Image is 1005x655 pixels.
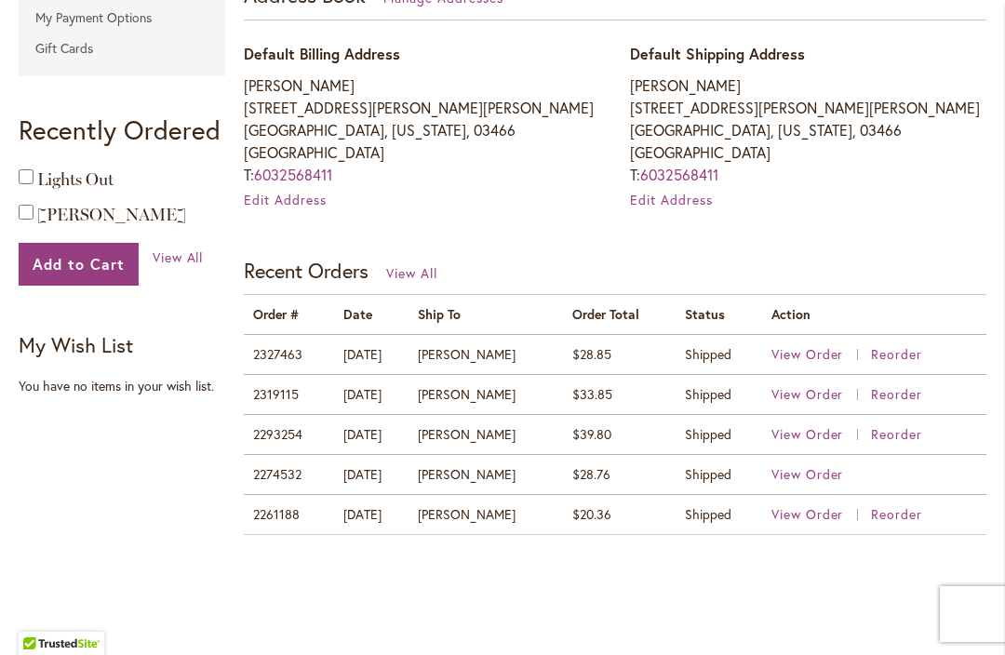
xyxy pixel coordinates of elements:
[244,191,327,208] a: Edit Address
[244,295,333,334] th: Order #
[244,414,333,454] td: 2293254
[19,113,221,147] strong: Recently Ordered
[334,454,409,494] td: [DATE]
[771,465,844,483] a: View Order
[676,494,762,534] td: Shipped
[244,454,333,494] td: 2274532
[676,295,762,334] th: Status
[409,494,562,534] td: [PERSON_NAME]
[676,374,762,414] td: Shipped
[572,425,611,443] span: $39.80
[334,374,409,414] td: [DATE]
[771,505,844,523] span: View Order
[640,165,718,184] a: 6032568411
[572,505,611,523] span: $20.36
[676,334,762,374] td: Shipped
[409,414,562,454] td: [PERSON_NAME]
[244,257,368,284] strong: Recent Orders
[409,334,562,374] td: [PERSON_NAME]
[386,264,437,282] a: View All
[771,425,868,443] a: View Order
[19,243,139,286] button: Add to Cart
[19,377,234,395] div: You have no items in your wish list.
[409,454,562,494] td: [PERSON_NAME]
[19,331,133,358] strong: My Wish List
[37,169,114,190] a: Lights Out
[871,345,922,363] a: Reorder
[244,334,333,374] td: 2327463
[563,295,677,334] th: Order Total
[771,425,844,443] span: View Order
[676,454,762,494] td: Shipped
[153,248,204,267] a: View All
[244,494,333,534] td: 2261188
[14,589,66,641] iframe: Launch Accessibility Center
[572,465,610,483] span: $28.76
[244,374,333,414] td: 2319115
[19,4,225,32] a: My Payment Options
[334,414,409,454] td: [DATE]
[771,385,868,403] a: View Order
[153,248,204,266] span: View All
[409,374,562,414] td: [PERSON_NAME]
[771,505,868,523] a: View Order
[771,345,844,363] span: View Order
[19,34,225,62] a: Gift Cards
[630,44,805,63] span: Default Shipping Address
[630,191,713,208] a: Edit Address
[871,425,922,443] a: Reorder
[37,205,186,225] a: [PERSON_NAME]
[244,74,600,186] address: [PERSON_NAME] [STREET_ADDRESS][PERSON_NAME][PERSON_NAME] [GEOGRAPHIC_DATA], [US_STATE], 03466 [GE...
[572,345,611,363] span: $28.85
[771,345,868,363] a: View Order
[762,295,986,334] th: Action
[254,165,332,184] a: 6032568411
[676,414,762,454] td: Shipped
[572,385,612,403] span: $33.85
[871,385,922,403] a: Reorder
[33,254,125,274] span: Add to Cart
[409,295,562,334] th: Ship To
[871,505,922,523] a: Reorder
[334,295,409,334] th: Date
[244,44,400,63] span: Default Billing Address
[771,385,844,403] span: View Order
[334,494,409,534] td: [DATE]
[334,334,409,374] td: [DATE]
[630,74,986,186] address: [PERSON_NAME] [STREET_ADDRESS][PERSON_NAME][PERSON_NAME] [GEOGRAPHIC_DATA], [US_STATE], 03466 [GE...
